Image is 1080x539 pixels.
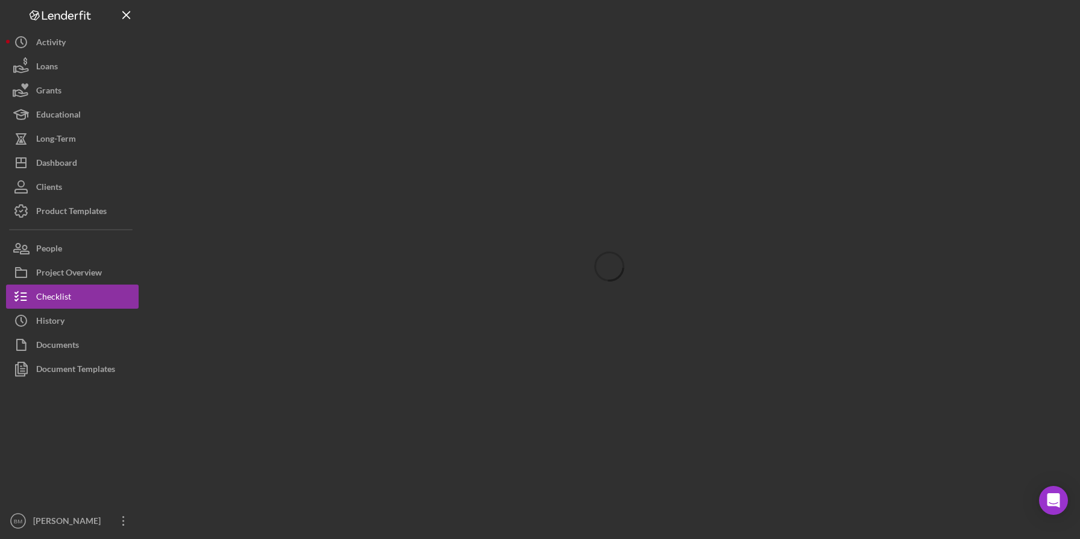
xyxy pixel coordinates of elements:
div: Grants [36,78,61,106]
div: Clients [36,175,62,202]
div: Project Overview [36,260,102,288]
button: Loans [6,54,139,78]
button: BM[PERSON_NAME] [6,509,139,533]
div: [PERSON_NAME] [30,509,108,536]
div: Long-Term [36,127,76,154]
button: Activity [6,30,139,54]
button: Long-Term [6,127,139,151]
button: Product Templates [6,199,139,223]
div: Product Templates [36,199,107,226]
div: Documents [36,333,79,360]
div: People [36,236,62,263]
button: Grants [6,78,139,102]
button: Educational [6,102,139,127]
button: History [6,309,139,333]
div: Activity [36,30,66,57]
text: BM [14,518,22,525]
div: History [36,309,64,336]
button: Clients [6,175,139,199]
div: Document Templates [36,357,115,384]
button: Document Templates [6,357,139,381]
button: Project Overview [6,260,139,285]
button: Dashboard [6,151,139,175]
button: Documents [6,333,139,357]
div: Loans [36,54,58,81]
div: Educational [36,102,81,130]
div: Open Intercom Messenger [1039,486,1068,515]
button: Checklist [6,285,139,309]
div: Checklist [36,285,71,312]
div: Dashboard [36,151,77,178]
button: People [6,236,139,260]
